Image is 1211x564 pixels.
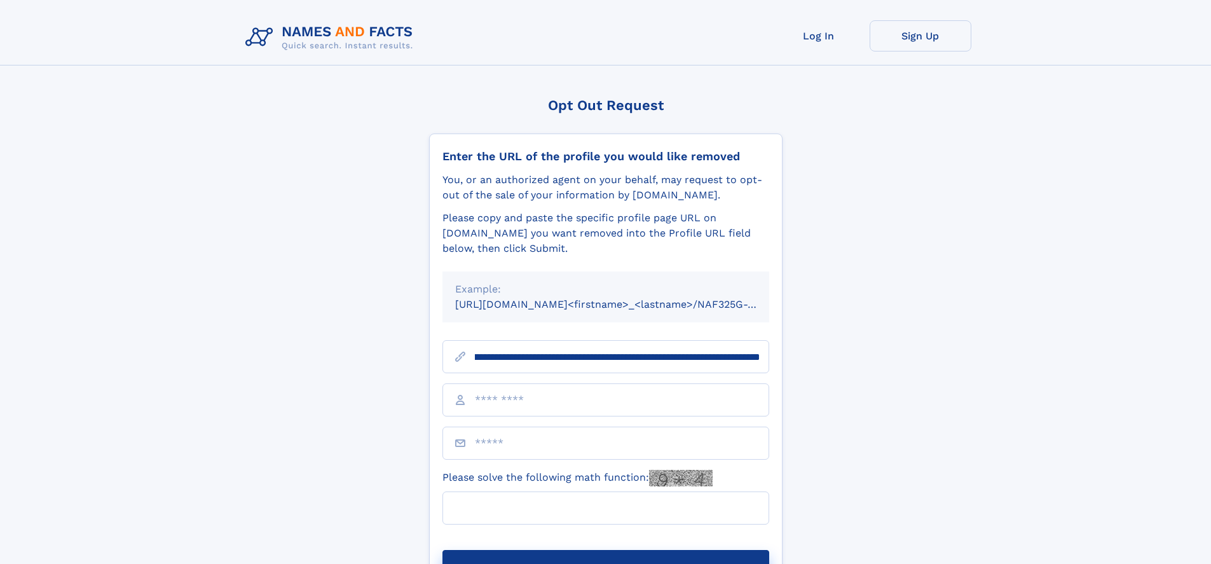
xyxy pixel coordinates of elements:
[455,298,793,310] small: [URL][DOMAIN_NAME]<firstname>_<lastname>/NAF325G-xxxxxxxx
[442,149,769,163] div: Enter the URL of the profile you would like removed
[768,20,870,52] a: Log In
[442,470,713,486] label: Please solve the following math function:
[240,20,423,55] img: Logo Names and Facts
[455,282,756,297] div: Example:
[442,172,769,203] div: You, or an authorized agent on your behalf, may request to opt-out of the sale of your informatio...
[429,97,783,113] div: Opt Out Request
[442,210,769,256] div: Please copy and paste the specific profile page URL on [DOMAIN_NAME] you want removed into the Pr...
[870,20,971,52] a: Sign Up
